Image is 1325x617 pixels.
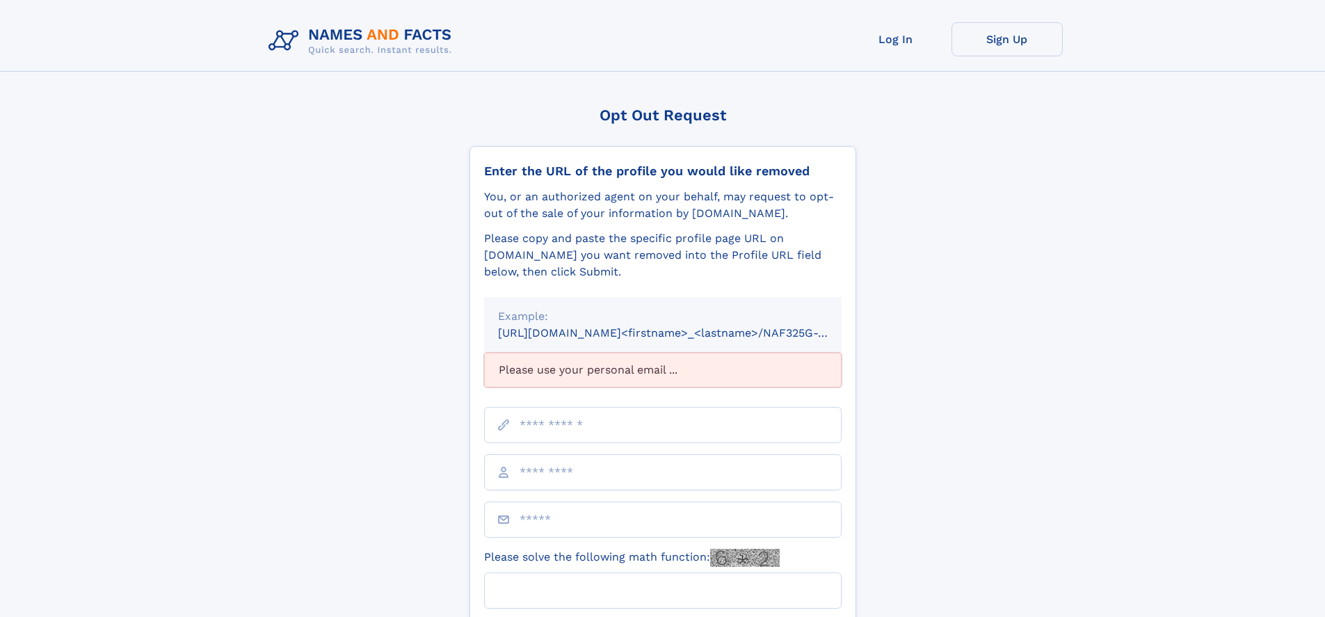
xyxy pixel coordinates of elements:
div: You, or an authorized agent on your behalf, may request to opt-out of the sale of your informatio... [484,189,842,222]
small: [URL][DOMAIN_NAME]<firstname>_<lastname>/NAF325G-xxxxxxxx [498,326,868,339]
div: Opt Out Request [469,106,856,124]
div: Please copy and paste the specific profile page URL on [DOMAIN_NAME] you want removed into the Pr... [484,230,842,280]
div: Please use your personal email ... [484,353,842,387]
label: Please solve the following math function: [484,549,780,567]
div: Enter the URL of the profile you would like removed [484,163,842,179]
div: Example: [498,308,828,325]
a: Log In [840,22,951,56]
img: Logo Names and Facts [263,22,463,60]
a: Sign Up [951,22,1063,56]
